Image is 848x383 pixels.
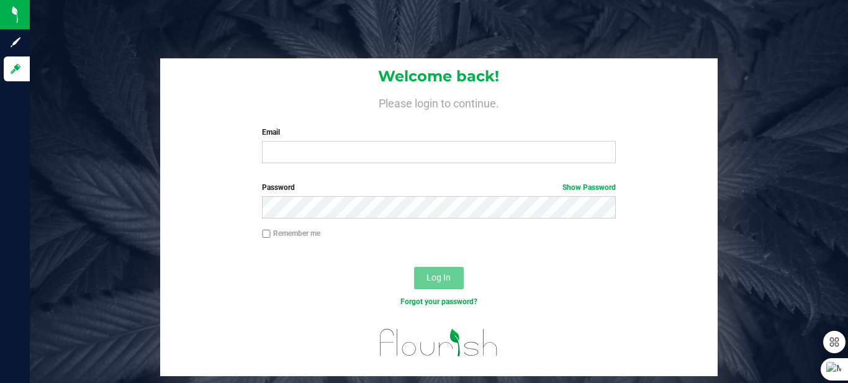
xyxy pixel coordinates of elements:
[262,183,295,192] span: Password
[9,63,22,75] inline-svg: Log in
[9,36,22,48] inline-svg: Sign up
[426,273,451,282] span: Log In
[400,297,477,306] a: Forgot your password?
[160,68,718,84] h1: Welcome back!
[262,228,320,239] label: Remember me
[262,127,615,138] label: Email
[414,267,464,289] button: Log In
[262,230,271,238] input: Remember me
[160,94,718,109] h4: Please login to continue.
[562,183,616,192] a: Show Password
[369,320,509,365] img: flourish_logo.svg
